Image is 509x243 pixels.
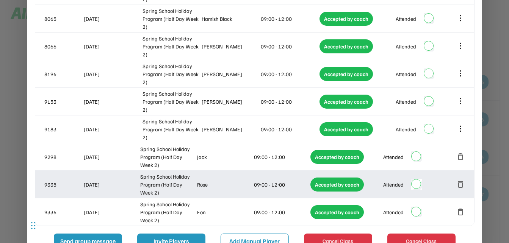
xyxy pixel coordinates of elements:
[383,208,404,216] div: Attended
[456,180,465,189] button: delete
[84,98,141,106] div: [DATE]
[319,12,373,26] div: Accepted by coach
[261,125,318,133] div: 09:00 - 12:00
[44,98,82,106] div: 9153
[140,145,196,169] div: Spring School Holiday Program (Half Day Week 2)
[84,208,139,216] div: [DATE]
[202,70,259,78] div: [PERSON_NAME]
[84,153,139,161] div: [DATE]
[319,95,373,109] div: Accepted by coach
[396,15,416,23] div: Attended
[143,90,200,114] div: Spring School Holiday Program (Half Day Week 2)
[84,42,141,50] div: [DATE]
[84,125,141,133] div: [DATE]
[319,122,373,136] div: Accepted by coach
[261,42,318,50] div: 09:00 - 12:00
[254,153,309,161] div: 09:00 - 12:00
[202,15,259,23] div: Hamish Black
[44,208,82,216] div: 9336
[310,205,364,219] div: Accepted by coach
[44,70,82,78] div: 8196
[310,150,364,164] div: Accepted by coach
[261,70,318,78] div: 09:00 - 12:00
[383,153,404,161] div: Attended
[84,181,139,188] div: [DATE]
[44,153,82,161] div: 9298
[44,181,82,188] div: 9335
[44,42,82,50] div: 8066
[197,208,252,216] div: Eon
[254,181,309,188] div: 09:00 - 12:00
[261,98,318,106] div: 09:00 - 12:00
[310,178,364,192] div: Accepted by coach
[143,117,200,141] div: Spring School Holiday Program (Half Day Week 2)
[202,42,259,50] div: [PERSON_NAME]
[456,152,465,161] button: delete
[140,200,196,224] div: Spring School Holiday Program (Half Day Week 2)
[261,15,318,23] div: 09:00 - 12:00
[396,70,416,78] div: Attended
[143,62,200,86] div: Spring School Holiday Program (Half Day Week 2)
[202,98,259,106] div: [PERSON_NAME]
[140,173,196,196] div: Spring School Holiday Program (Half Day Week 2)
[396,125,416,133] div: Attended
[84,15,141,23] div: [DATE]
[202,125,259,133] div: [PERSON_NAME]
[44,125,82,133] div: 9183
[319,67,373,81] div: Accepted by coach
[396,98,416,106] div: Attended
[254,208,309,216] div: 09:00 - 12:00
[84,70,141,78] div: [DATE]
[143,34,200,58] div: Spring School Holiday Program (Half Day Week 2)
[44,15,82,23] div: 8065
[197,153,252,161] div: Jack
[456,207,465,217] button: delete
[319,39,373,53] div: Accepted by coach
[143,7,200,31] div: Spring School Holiday Program (Half Day Week 2)
[197,181,252,188] div: Rose
[396,42,416,50] div: Attended
[383,181,404,188] div: Attended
